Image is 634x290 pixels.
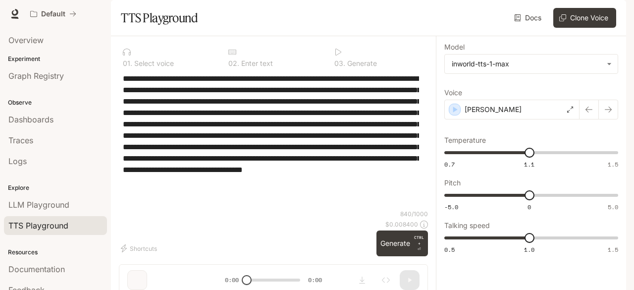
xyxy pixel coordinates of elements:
p: Pitch [444,179,461,186]
span: 0.5 [444,245,455,254]
span: 1.5 [608,160,618,169]
button: All workspaces [26,4,81,24]
p: Select voice [132,60,174,67]
div: inworld-tts-1-max [445,55,618,73]
h1: TTS Playground [121,8,198,28]
span: 0 [528,203,531,211]
p: Generate [345,60,377,67]
span: 1.0 [524,245,534,254]
span: -5.0 [444,203,458,211]
p: [PERSON_NAME] [465,105,522,115]
span: 1.5 [608,245,618,254]
span: 0.7 [444,160,455,169]
a: Docs [512,8,545,28]
p: 0 2 . [228,60,239,67]
p: Talking speed [444,222,490,229]
p: 0 3 . [334,60,345,67]
p: 0 1 . [123,60,132,67]
p: Temperature [444,137,486,144]
p: Default [41,10,65,18]
p: Enter text [239,60,273,67]
button: Clone Voice [553,8,616,28]
button: Shortcuts [119,240,161,256]
p: Model [444,44,465,51]
span: 5.0 [608,203,618,211]
span: 1.1 [524,160,534,169]
p: CTRL + [414,234,424,246]
p: ⏎ [414,234,424,252]
div: inworld-tts-1-max [452,59,602,69]
p: Voice [444,89,462,96]
button: GenerateCTRL +⏎ [376,231,428,256]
